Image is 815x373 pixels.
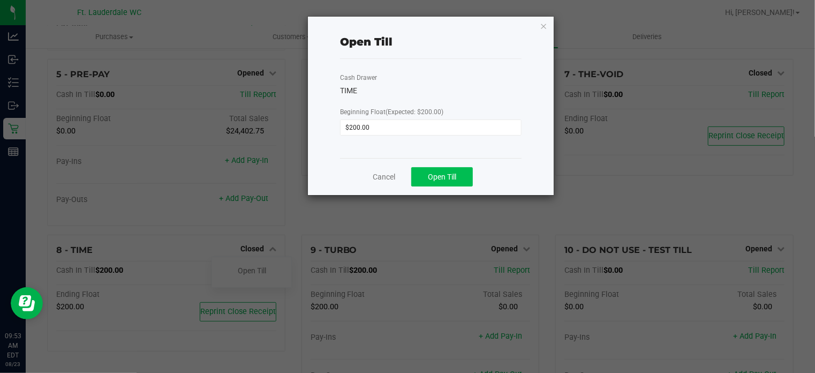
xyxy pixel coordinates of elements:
span: Open Till [428,173,456,181]
span: Beginning Float [340,108,443,116]
div: Open Till [340,34,393,50]
label: Cash Drawer [340,73,377,83]
span: (Expected: $200.00) [386,108,443,116]
div: TIME [340,85,522,96]
a: Cancel [373,171,395,183]
button: Open Till [411,167,473,186]
iframe: Resource center [11,287,43,319]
